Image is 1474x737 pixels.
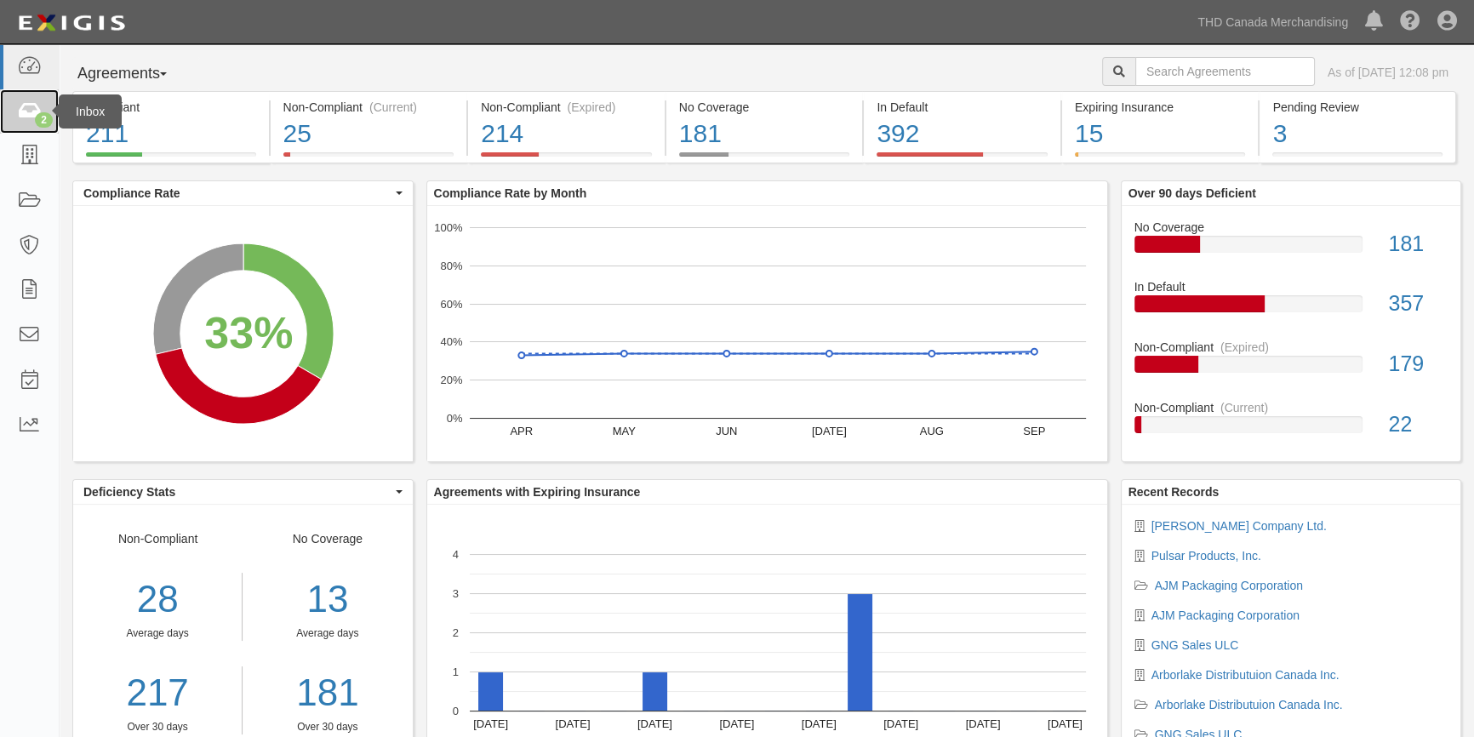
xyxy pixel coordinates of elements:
[434,485,641,499] b: Agreements with Expiring Insurance
[1155,698,1343,711] a: Arborlake Distributuion Canada Inc.
[204,301,293,364] div: 33%
[1375,409,1460,440] div: 22
[877,116,1048,152] div: 392
[1023,425,1045,437] text: SEP
[86,99,256,116] div: Compliant
[510,425,533,437] text: APR
[13,8,130,38] img: logo-5460c22ac91f19d4615b14bd174203de0afe785f0fc80cf4dbbc73dc1793850b.png
[864,152,1060,166] a: In Default392
[243,530,412,734] div: No Coverage
[1122,219,1461,236] div: No Coverage
[1151,519,1327,533] a: [PERSON_NAME] Company Ltd.
[1122,399,1461,416] div: Non-Compliant
[679,99,850,116] div: No Coverage
[1134,278,1448,339] a: In Default357
[666,152,863,166] a: No Coverage181
[440,260,462,272] text: 80%
[83,483,391,500] span: Deficiency Stats
[1134,339,1448,399] a: Non-Compliant(Expired)179
[1128,485,1220,499] b: Recent Records
[612,425,636,437] text: MAY
[1151,638,1239,652] a: GNG Sales ULC
[481,116,652,152] div: 214
[72,152,269,166] a: Compliant211
[369,99,417,116] div: (Current)
[73,530,243,734] div: Non-Compliant
[1122,339,1461,356] div: Non-Compliant
[440,297,462,310] text: 60%
[468,152,665,166] a: Non-Compliant(Expired)214
[1328,64,1448,81] div: As of [DATE] 12:08 pm
[716,425,737,437] text: JUN
[271,152,467,166] a: Non-Compliant(Current)25
[73,480,413,504] button: Deficiency Stats
[1075,99,1246,116] div: Expiring Insurance
[473,717,508,730] text: [DATE]
[568,99,616,116] div: (Expired)
[452,626,458,639] text: 2
[1134,399,1448,447] a: Non-Compliant(Current)22
[1151,608,1300,622] a: AJM Packaging Corporation
[1151,668,1340,682] a: Arborlake Distributuion Canada Inc.
[555,717,590,730] text: [DATE]
[73,206,413,461] svg: A chart.
[35,112,53,128] div: 2
[965,717,1000,730] text: [DATE]
[1272,99,1443,116] div: Pending Review
[446,412,462,425] text: 0%
[73,626,242,641] div: Average days
[1155,579,1303,592] a: AJM Packaging Corporation
[73,573,242,626] div: 28
[73,720,242,734] div: Over 30 days
[1062,152,1259,166] a: Expiring Insurance15
[86,116,256,152] div: 211
[73,181,413,205] button: Compliance Rate
[883,717,918,730] text: [DATE]
[1075,116,1246,152] div: 15
[283,99,454,116] div: Non-Compliant (Current)
[434,186,587,200] b: Compliance Rate by Month
[1135,57,1315,86] input: Search Agreements
[452,587,458,600] text: 3
[877,99,1048,116] div: In Default
[283,116,454,152] div: 25
[452,548,458,561] text: 4
[1134,219,1448,279] a: No Coverage181
[434,221,463,234] text: 100%
[679,116,850,152] div: 181
[427,206,1107,461] svg: A chart.
[59,94,122,129] div: Inbox
[1375,349,1460,380] div: 179
[452,666,458,678] text: 1
[255,573,399,626] div: 13
[1122,278,1461,295] div: In Default
[637,717,671,730] text: [DATE]
[72,57,200,91] button: Agreements
[440,335,462,348] text: 40%
[1260,152,1456,166] a: Pending Review3
[255,666,399,720] a: 181
[1189,5,1357,39] a: THD Canada Merchandising
[1220,399,1268,416] div: (Current)
[83,185,391,202] span: Compliance Rate
[1400,12,1420,32] i: Help Center - Complianz
[1047,717,1082,730] text: [DATE]
[801,717,836,730] text: [DATE]
[440,374,462,386] text: 20%
[1128,186,1256,200] b: Over 90 days Deficient
[481,99,652,116] div: Non-Compliant (Expired)
[1151,549,1261,563] a: Pulsar Products, Inc.
[919,425,943,437] text: AUG
[255,720,399,734] div: Over 30 days
[811,425,846,437] text: [DATE]
[719,717,754,730] text: [DATE]
[452,705,458,717] text: 0
[1375,229,1460,260] div: 181
[1220,339,1269,356] div: (Expired)
[1375,289,1460,319] div: 357
[255,626,399,641] div: Average days
[73,666,242,720] a: 217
